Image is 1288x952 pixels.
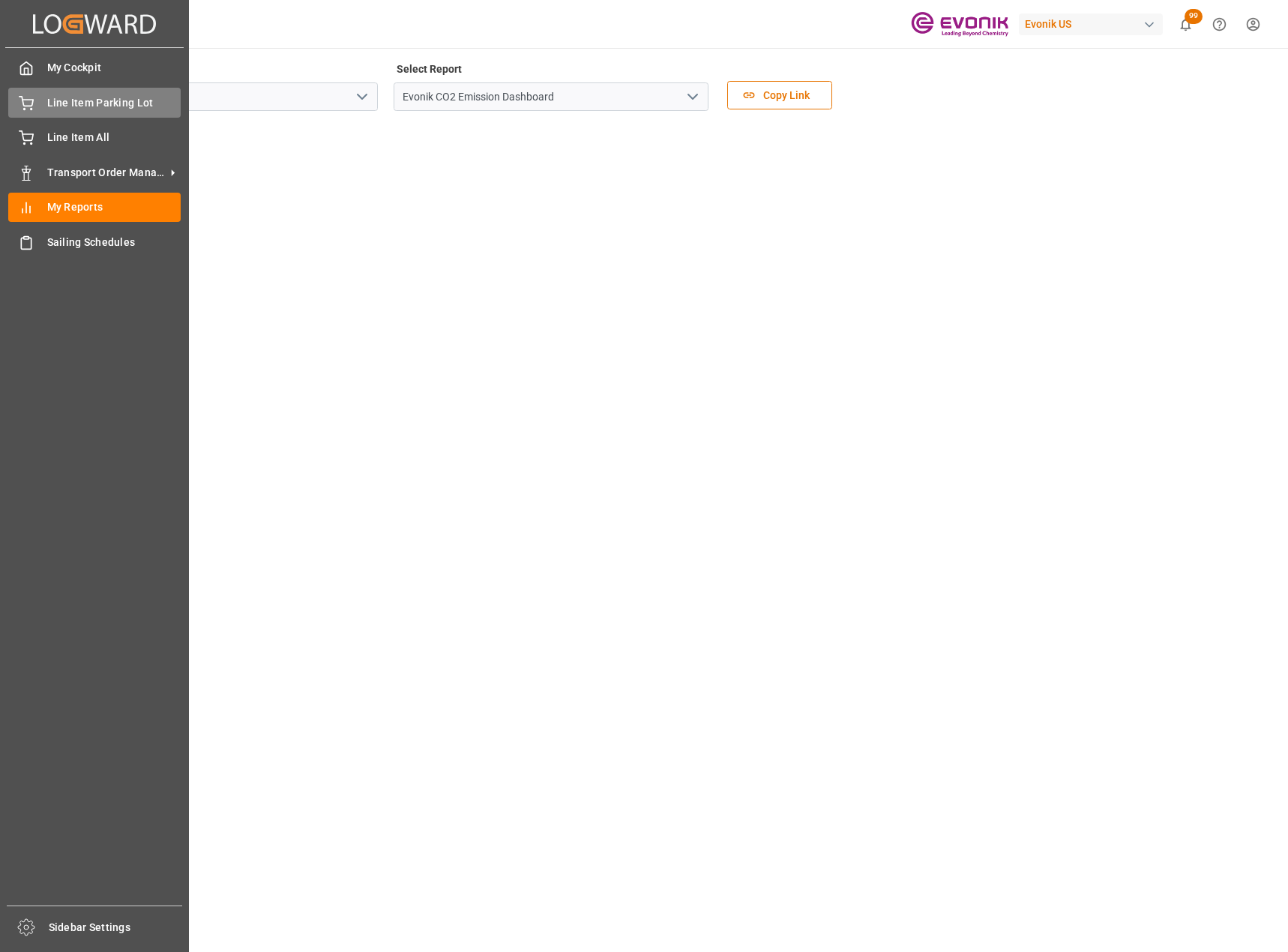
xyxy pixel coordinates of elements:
[350,85,373,109] button: open menu
[8,193,181,222] a: My Reports
[63,82,378,111] input: Type to search/select
[394,82,708,111] input: Type to search/select
[1169,7,1203,41] button: show 99 new notifications
[911,11,1008,37] img: Evonik-brand-mark-Deep-Purple-RGB.jpeg_1700498283.jpeg
[8,88,181,117] a: Line Item Parking Lot
[394,58,464,79] label: Select Report
[1019,13,1163,35] div: Evonik US
[1019,10,1169,38] button: Evonik US
[8,53,181,82] a: My Cockpit
[1203,7,1236,41] button: Help Center
[681,85,703,109] button: open menu
[8,227,181,256] a: Sailing Schedules
[47,165,166,181] span: Transport Order Management
[47,95,181,111] span: Line Item Parking Lot
[47,235,181,250] span: Sailing Schedules
[47,199,181,215] span: My Reports
[727,81,832,109] button: Copy Link
[49,920,183,936] span: Sidebar Settings
[756,88,817,103] span: Copy Link
[47,130,181,145] span: Line Item All
[1185,9,1203,24] span: 99
[47,60,181,76] span: My Cockpit
[8,123,181,152] a: Line Item All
